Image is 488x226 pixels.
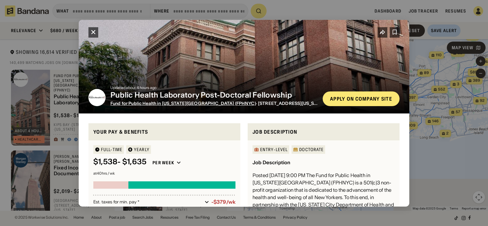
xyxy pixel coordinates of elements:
div: Entry-Level [260,147,288,152]
div: at 40 hrs / wk [93,172,235,175]
div: $ 1,538 - $1,635 [93,157,146,166]
div: Your pay & benefits [93,128,235,135]
span: Fund for Public Health in [US_STATE][GEOGRAPHIC_DATA] (FPHNYC) [110,100,256,106]
div: Per week [152,160,174,165]
img: Fund for Public Health in New York City (FPHNYC) logo [88,89,106,106]
div: Doctorate [299,147,324,152]
div: Public Health Laboratory Post-Doctoral Fellowship [110,91,318,99]
div: -$379/wk [211,199,235,205]
div: Job Description [253,159,290,165]
div: Updated about 4 hours ago [110,86,318,89]
div: Apply on company site [330,96,392,101]
div: Job Description [253,128,395,135]
div: Full-time [101,147,122,152]
div: Est. taxes for min. pay * [93,199,202,205]
div: YEARLY [134,147,149,152]
div: · [STREET_ADDRESS][US_STATE] [110,101,318,106]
